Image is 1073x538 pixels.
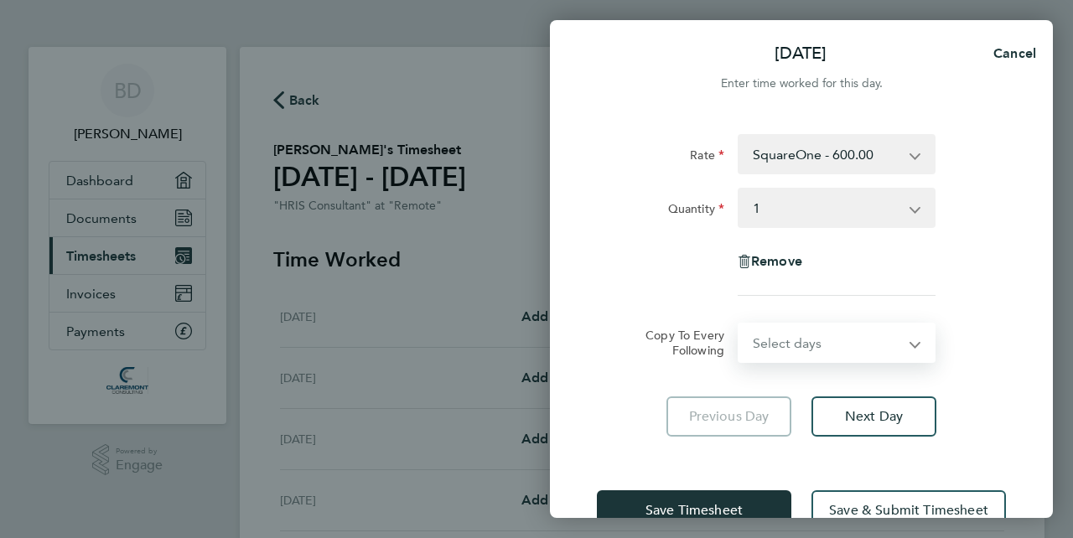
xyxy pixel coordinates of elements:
div: Enter time worked for this day. [550,74,1053,94]
button: Remove [738,255,802,268]
span: Remove [751,253,802,269]
button: Save & Submit Timesheet [811,490,1006,530]
span: Next Day [845,408,903,425]
span: Cancel [988,45,1036,61]
p: [DATE] [775,42,827,65]
button: Next Day [811,396,936,437]
button: Save Timesheet [597,490,791,530]
label: Copy To Every Following [632,328,724,358]
label: Quantity [668,201,724,221]
span: Save & Submit Timesheet [829,502,988,519]
span: Save Timesheet [645,502,743,519]
label: Rate [690,147,724,168]
button: Cancel [967,37,1053,70]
